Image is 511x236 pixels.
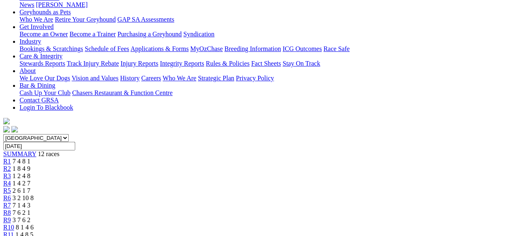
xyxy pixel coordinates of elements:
div: Greyhounds as Pets [20,16,508,23]
img: facebook.svg [3,126,10,132]
a: R8 [3,209,11,216]
a: GAP SA Assessments [117,16,174,23]
span: 3 7 6 2 [13,216,30,223]
a: News [20,1,34,8]
a: Careers [141,75,161,82]
a: Chasers Restaurant & Function Centre [72,89,172,96]
a: Syndication [183,31,214,37]
a: Race Safe [323,45,349,52]
div: Get Involved [20,31,508,38]
div: About [20,75,508,82]
a: Track Injury Rebate [67,60,119,67]
div: Industry [20,45,508,53]
a: Schedule of Fees [85,45,129,52]
a: We Love Our Dogs [20,75,70,82]
a: Care & Integrity [20,53,63,60]
a: Become a Trainer [70,31,116,37]
a: Bar & Dining [20,82,55,89]
a: Purchasing a Greyhound [117,31,182,37]
a: R3 [3,172,11,179]
a: Bookings & Scratchings [20,45,83,52]
span: 1 4 2 7 [13,180,30,187]
a: Contact GRSA [20,97,59,104]
a: R7 [3,202,11,209]
a: SUMMARY [3,150,36,157]
a: Get Involved [20,23,54,30]
a: [PERSON_NAME] [36,1,87,8]
a: Stay On Track [283,60,320,67]
div: News & Media [20,1,508,9]
a: MyOzChase [190,45,223,52]
a: History [120,75,139,82]
a: Cash Up Your Club [20,89,70,96]
span: 1 8 4 9 [13,165,30,172]
a: R5 [3,187,11,194]
div: Care & Integrity [20,60,508,67]
input: Select date [3,142,75,150]
a: Who We Are [20,16,53,23]
a: R10 [3,224,14,231]
a: Fact Sheets [251,60,281,67]
a: Applications & Forms [130,45,189,52]
span: 7 4 8 1 [13,158,30,165]
span: 7 6 2 1 [13,209,30,216]
a: ICG Outcomes [283,45,322,52]
a: Breeding Information [224,45,281,52]
a: Injury Reports [120,60,158,67]
a: R4 [3,180,11,187]
span: 7 1 4 3 [13,202,30,209]
a: Retire Your Greyhound [55,16,116,23]
a: Rules & Policies [206,60,250,67]
span: 12 races [38,150,59,157]
span: 1 2 4 8 [13,172,30,179]
a: Stewards Reports [20,60,65,67]
a: Login To Blackbook [20,104,73,111]
a: About [20,67,36,74]
span: 2 6 1 7 [13,187,30,194]
img: logo-grsa-white.png [3,118,10,124]
span: 8 1 4 6 [16,224,34,231]
a: Privacy Policy [236,75,274,82]
a: R2 [3,165,11,172]
a: Strategic Plan [198,75,234,82]
img: twitter.svg [11,126,18,132]
a: Vision and Values [72,75,118,82]
a: R9 [3,216,11,223]
a: Industry [20,38,41,45]
a: Become an Owner [20,31,68,37]
div: Bar & Dining [20,89,508,97]
a: R1 [3,158,11,165]
a: Greyhounds as Pets [20,9,71,15]
span: 3 2 10 8 [13,194,34,201]
a: Who We Are [163,75,196,82]
a: R6 [3,194,11,201]
a: Integrity Reports [160,60,204,67]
